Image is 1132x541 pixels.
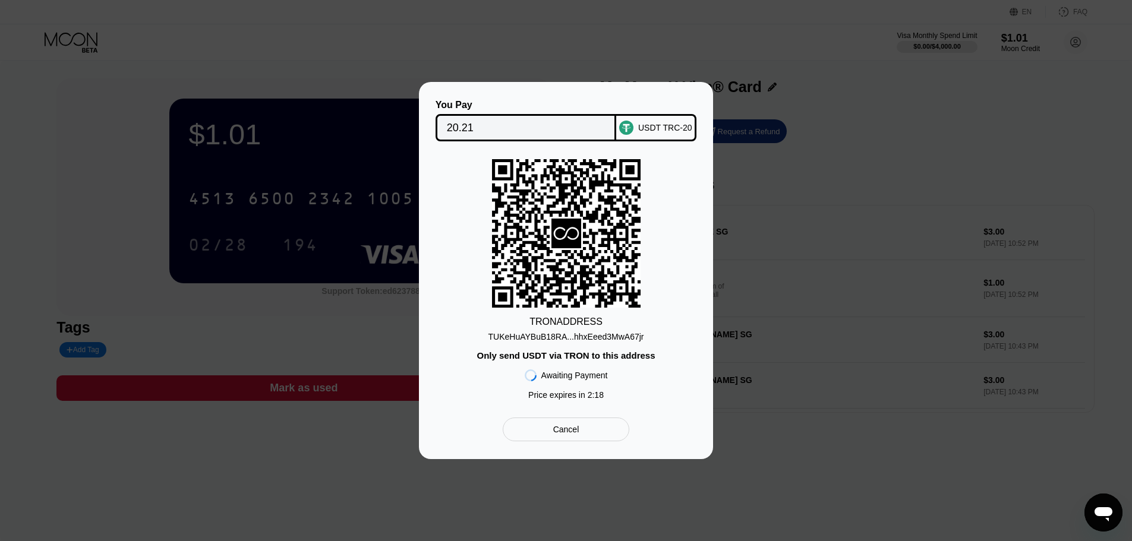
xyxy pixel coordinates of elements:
[488,332,644,341] div: TUKeHuAYBuB18RA...hhxEeed3MwA67jr
[529,317,603,327] div: TRON ADDRESS
[477,350,655,360] div: Only send USDT via TRON to this address
[488,327,644,341] div: TUKeHuAYBuB18RA...hhxEeed3MwA67jr
[588,390,604,400] span: 2 : 18
[1084,493,1122,531] iframe: Button to launch messaging window
[638,123,692,132] div: USDT TRC-20
[528,390,604,400] div: Price expires in
[541,371,608,380] div: Awaiting Payment
[503,417,629,441] div: Cancel
[436,100,617,110] div: You Pay
[437,100,695,141] div: You PayUSDT TRC-20
[553,424,579,435] div: Cancel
